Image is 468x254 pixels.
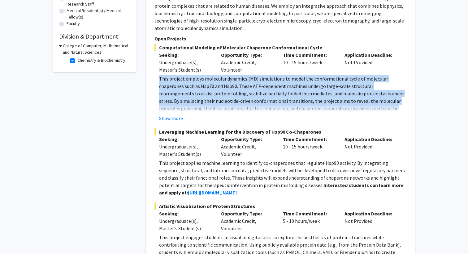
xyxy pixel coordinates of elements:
[154,35,406,42] p: Open Projects
[344,51,397,59] p: Application Deadline:
[154,44,406,51] span: Computational Modeling of Molecular Chaperone Conformational Cycle
[278,51,340,73] div: 10 - 15 hours/week
[278,210,340,232] div: 5 - 10 hours/week
[278,135,340,158] div: 10 - 15 hours/week
[216,135,278,158] div: Academic Credit, Volunteer
[159,51,212,59] p: Seeking:
[77,57,125,64] label: Chemistry & Biochemistry
[159,75,406,127] p: This project employs molecular dynamics (MD) simulations to model the conformational cycle of mol...
[340,135,402,158] div: Not Provided
[216,210,278,232] div: Academic Credit, Volunteer
[159,210,212,217] p: Seeking:
[63,43,130,56] h3: College of Computer, Mathematical and Natural Sciences
[154,202,406,210] span: Artistic Visualization of Protein Structures
[159,135,212,143] p: Seeking:
[67,20,80,27] label: Faculty
[159,143,212,158] div: Undergraduate(s), Master's Student(s)
[221,210,274,217] p: Opportunity Type:
[159,159,406,196] p: This project applies machine learning to identify co-chaperones that regulate Hsp90 activity. By ...
[344,210,397,217] p: Application Deadline:
[159,59,212,73] div: Undergraduate(s), Master's Student(s)
[159,115,183,122] button: Show more
[221,51,274,59] p: Opportunity Type:
[59,33,130,40] h2: Division & Department:
[283,135,336,143] p: Time Commitment:
[283,51,336,59] p: Time Commitment:
[216,51,278,73] div: Academic Credit, Volunteer
[340,51,402,73] div: Not Provided
[159,217,212,232] div: Undergraduate(s), Master's Student(s)
[5,226,26,249] iframe: Chat
[283,210,336,217] p: Time Commitment:
[154,128,406,135] span: Leveraging Machine Learning for the Discovery of Hsp90 Co-Chaperones
[340,210,402,232] div: Not Provided
[344,135,397,143] p: Application Deadline:
[221,135,274,143] p: Opportunity Type:
[188,189,237,196] a: [URL][DOMAIN_NAME]
[67,7,130,20] label: Medical Resident(s) / Medical Fellow(s)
